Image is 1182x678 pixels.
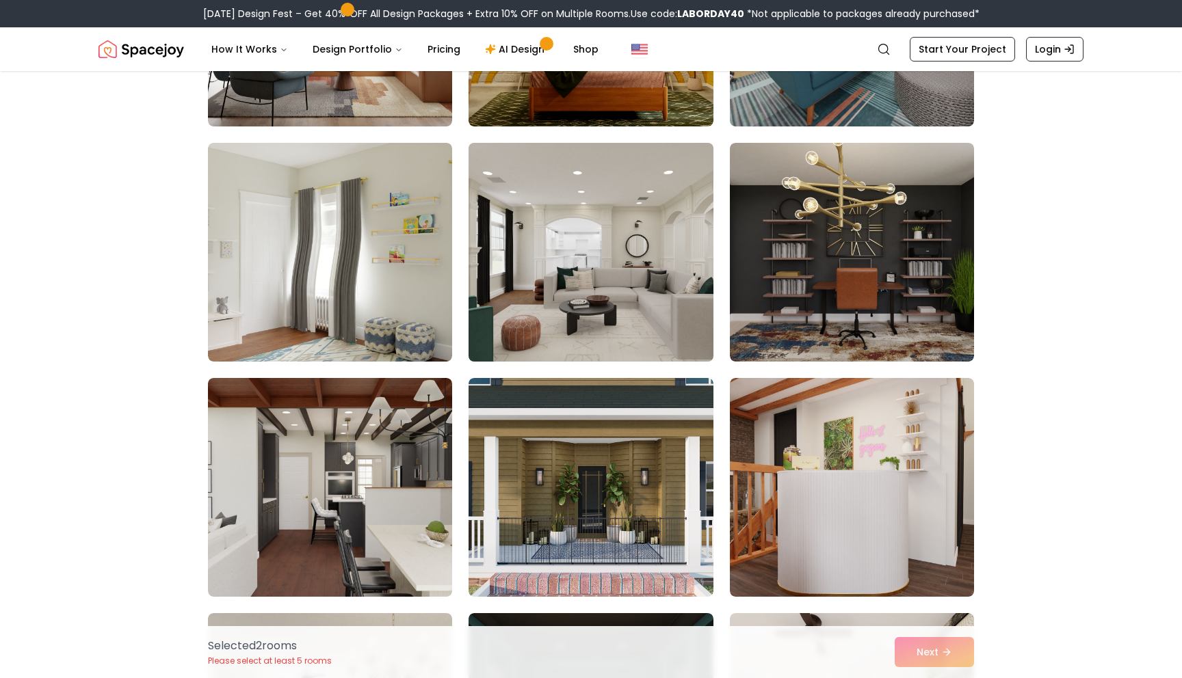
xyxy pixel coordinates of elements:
[462,137,719,367] img: Room room-20
[98,36,184,63] a: Spacejoy
[474,36,560,63] a: AI Design
[302,36,414,63] button: Design Portfolio
[730,143,974,362] img: Room room-21
[910,37,1015,62] a: Start Your Project
[208,655,332,666] p: Please select at least 5 rooms
[417,36,471,63] a: Pricing
[98,36,184,63] img: Spacejoy Logo
[730,378,974,597] img: Room room-24
[208,638,332,654] p: Selected 2 room s
[677,7,744,21] b: LABORDAY40
[200,36,299,63] button: How It Works
[631,7,744,21] span: Use code:
[208,143,452,362] img: Room room-19
[562,36,609,63] a: Shop
[631,41,648,57] img: United States
[208,378,452,597] img: Room room-22
[469,378,713,597] img: Room room-23
[200,36,609,63] nav: Main
[744,7,980,21] span: *Not applicable to packages already purchased*
[1026,37,1083,62] a: Login
[203,7,980,21] div: [DATE] Design Fest – Get 40% OFF All Design Packages + Extra 10% OFF on Multiple Rooms.
[98,27,1083,71] nav: Global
